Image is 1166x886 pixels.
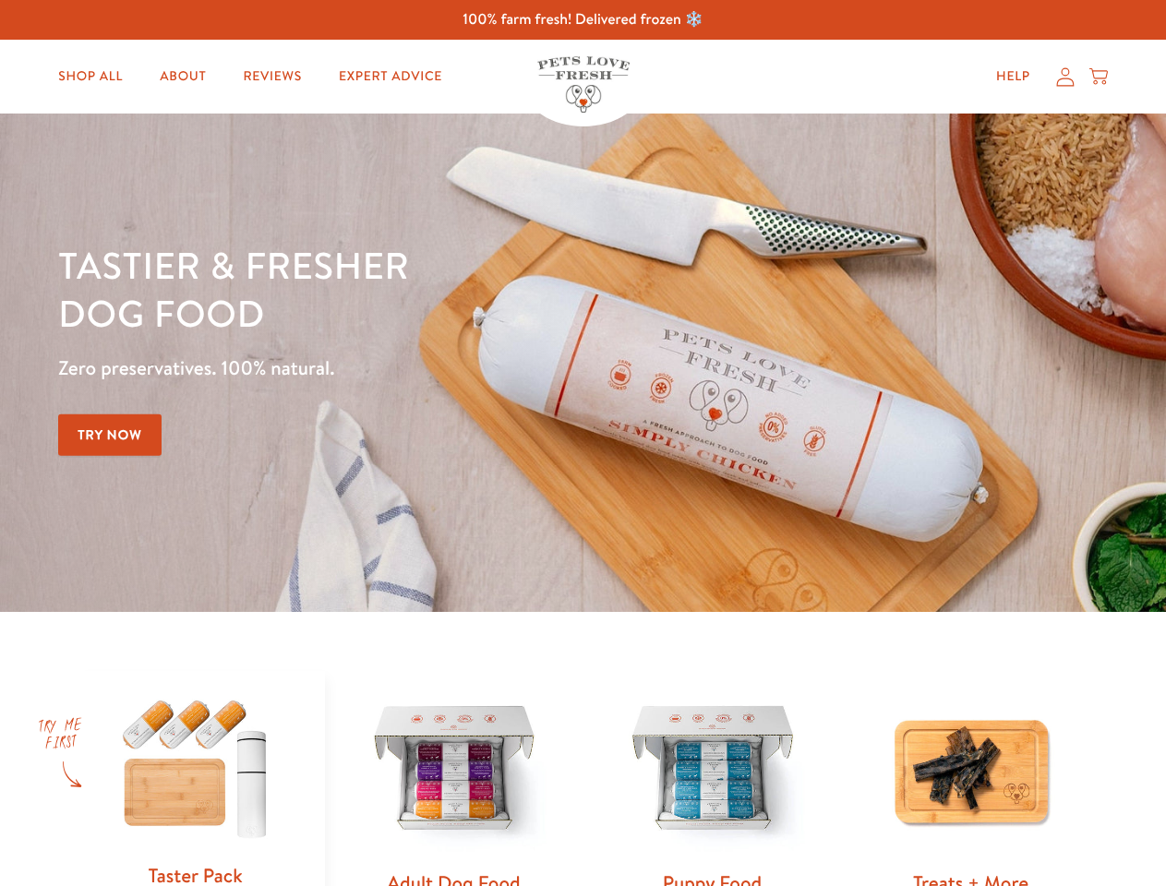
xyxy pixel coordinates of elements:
a: Reviews [228,58,316,95]
a: Expert Advice [324,58,457,95]
p: Zero preservatives. 100% natural. [58,352,758,385]
a: Try Now [58,414,162,456]
h1: Tastier & fresher dog food [58,241,758,337]
a: Shop All [43,58,138,95]
img: Pets Love Fresh [537,56,630,113]
a: Help [981,58,1045,95]
a: About [145,58,221,95]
